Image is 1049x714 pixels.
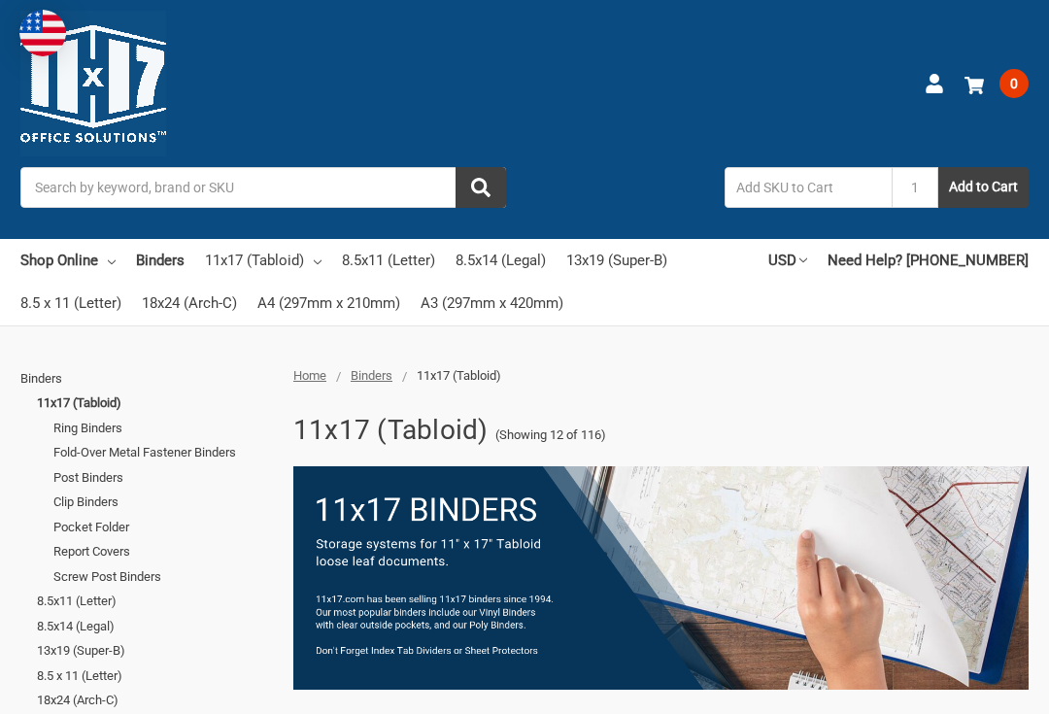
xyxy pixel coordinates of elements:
[53,440,272,465] a: Fold-Over Metal Fastener Binders
[293,405,489,456] h1: 11x17 (Tabloid)
[142,282,237,324] a: 18x24 (Arch-C)
[999,69,1029,98] span: 0
[53,515,272,540] a: Pocket Folder
[828,239,1029,282] a: Need Help? [PHONE_NUMBER]
[37,614,272,639] a: 8.5x14 (Legal)
[37,688,272,713] a: 18x24 (Arch-C)
[257,282,400,324] a: A4 (297mm x 210mm)
[53,465,272,491] a: Post Binders
[566,239,667,282] a: 13x19 (Super-B)
[37,638,272,663] a: 13x19 (Super-B)
[53,416,272,441] a: Ring Binders
[351,368,392,383] a: Binders
[768,239,807,282] a: USD
[37,391,272,416] a: 11x17 (Tabloid)
[456,239,546,282] a: 8.5x14 (Legal)
[19,10,66,56] img: duty and tax information for United States
[293,466,1029,690] img: binders-1-.png
[293,368,326,383] a: Home
[20,282,121,324] a: 8.5 x 11 (Letter)
[417,368,501,383] span: 11x17 (Tabloid)
[725,167,892,208] input: Add SKU to Cart
[495,425,606,445] span: (Showing 12 of 116)
[53,539,272,564] a: Report Covers
[37,589,272,614] a: 8.5x11 (Letter)
[20,366,272,391] a: Binders
[20,167,506,208] input: Search by keyword, brand or SKU
[53,564,272,590] a: Screw Post Binders
[342,239,435,282] a: 8.5x11 (Letter)
[20,11,166,156] img: 11x17.com
[136,239,185,282] a: Binders
[938,167,1029,208] button: Add to Cart
[53,490,272,515] a: Clip Binders
[421,282,563,324] a: A3 (297mm x 420mm)
[20,239,116,282] a: Shop Online
[205,239,321,282] a: 11x17 (Tabloid)
[964,58,1029,109] a: 0
[37,663,272,689] a: 8.5 x 11 (Letter)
